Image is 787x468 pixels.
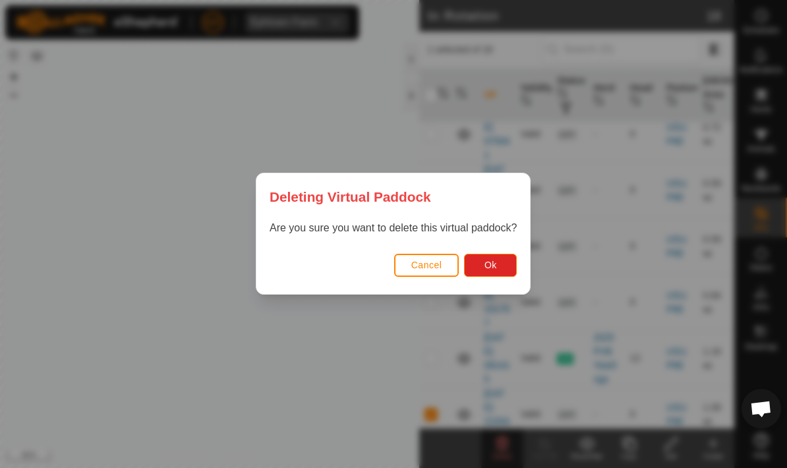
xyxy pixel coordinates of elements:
[270,221,517,237] p: Are you sure you want to delete this virtual paddock?
[465,254,517,277] button: Ok
[742,389,781,428] a: Open chat
[270,187,431,207] span: Deleting Virtual Paddock
[411,260,442,271] span: Cancel
[394,254,459,277] button: Cancel
[484,260,497,271] span: Ok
